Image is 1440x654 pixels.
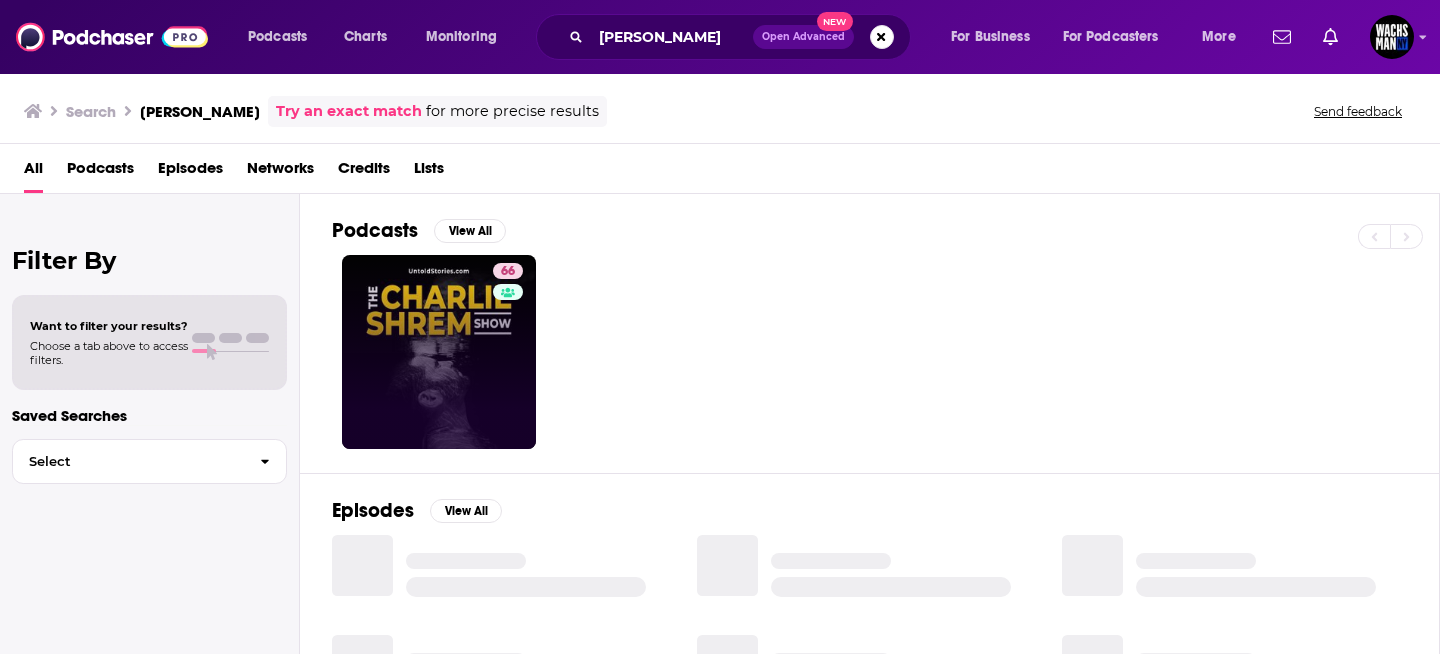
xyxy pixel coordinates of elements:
[493,263,523,279] a: 66
[412,21,523,53] button: open menu
[247,152,314,193] a: Networks
[762,32,845,42] span: Open Advanced
[30,319,188,333] span: Want to filter your results?
[344,23,387,51] span: Charts
[426,23,497,51] span: Monitoring
[817,12,853,31] span: New
[1188,21,1261,53] button: open menu
[338,152,390,193] a: Credits
[276,100,422,123] a: Try an exact match
[158,152,223,193] a: Episodes
[1265,20,1299,54] a: Show notifications dropdown
[434,219,506,243] button: View All
[1315,20,1346,54] a: Show notifications dropdown
[140,102,260,121] h3: [PERSON_NAME]
[1308,103,1408,120] button: Send feedback
[1063,23,1159,51] span: For Podcasters
[1202,23,1236,51] span: More
[937,21,1055,53] button: open menu
[342,255,536,449] a: 66
[1370,15,1414,59] span: Logged in as WachsmanNY
[12,439,287,484] button: Select
[248,23,307,51] span: Podcasts
[414,152,444,193] a: Lists
[753,25,854,49] button: Open AdvancedNew
[426,100,599,123] span: for more precise results
[1050,21,1188,53] button: open menu
[234,21,333,53] button: open menu
[67,152,134,193] a: Podcasts
[30,339,188,367] span: Choose a tab above to access filters.
[1370,15,1414,59] button: Show profile menu
[12,246,287,275] h2: Filter By
[332,218,418,243] h2: Podcasts
[501,262,515,282] span: 66
[24,152,43,193] a: All
[16,18,208,56] img: Podchaser - Follow, Share and Rate Podcasts
[430,499,502,523] button: View All
[332,498,414,523] h2: Episodes
[332,218,506,243] a: PodcastsView All
[1370,15,1414,59] img: User Profile
[66,102,116,121] h3: Search
[12,406,287,425] p: Saved Searches
[13,455,244,468] span: Select
[591,21,753,53] input: Search podcasts, credits, & more...
[951,23,1030,51] span: For Business
[331,21,399,53] a: Charts
[332,498,502,523] a: EpisodesView All
[555,14,930,60] div: Search podcasts, credits, & more...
